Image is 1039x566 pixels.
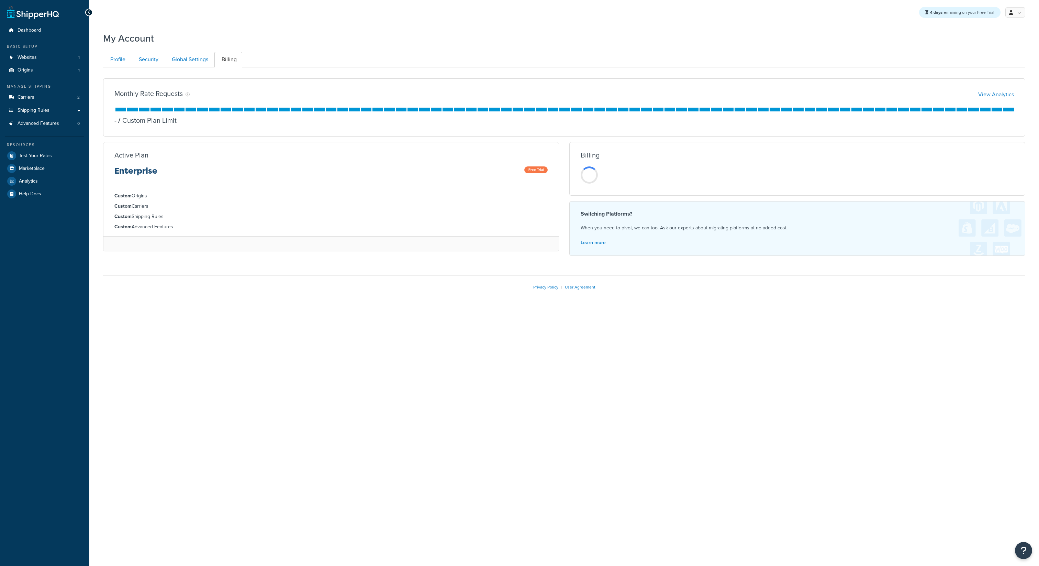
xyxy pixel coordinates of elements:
[114,223,132,230] strong: Custom
[5,64,84,77] li: Origins
[18,67,33,73] span: Origins
[1015,542,1032,559] button: Open Resource Center
[5,142,84,148] div: Resources
[114,151,148,159] h3: Active Plan
[103,32,154,45] h1: My Account
[78,55,80,61] span: 1
[114,166,157,181] h3: Enterprise
[5,84,84,89] div: Manage Shipping
[5,175,84,187] a: Analytics
[214,52,242,67] a: Billing
[581,239,606,246] a: Learn more
[19,178,38,184] span: Analytics
[18,121,59,127] span: Advanced Features
[5,51,84,64] li: Websites
[118,115,121,126] span: /
[18,28,41,33] span: Dashboard
[103,52,131,67] a: Profile
[77,95,80,100] span: 2
[5,44,84,50] div: Basic Setup
[524,166,548,173] span: Free Trial
[5,64,84,77] a: Origins 1
[114,116,116,125] p: -
[930,9,942,15] strong: 4 days
[132,52,164,67] a: Security
[5,51,84,64] a: Websites 1
[114,213,548,220] li: Shipping Rules
[581,151,600,159] h3: Billing
[77,121,80,127] span: 0
[114,223,548,231] li: Advanced Features
[565,284,595,290] a: User Agreement
[5,104,84,117] a: Shipping Rules
[5,150,84,162] a: Test Your Rates
[116,116,177,125] p: Custom Plan Limit
[5,117,84,130] li: Advanced Features
[5,24,84,37] a: Dashboard
[19,166,45,172] span: Marketplace
[114,203,548,210] li: Carriers
[18,55,37,61] span: Websites
[581,224,1014,232] p: When you need to pivot, we can too. Ask our experts about migrating platforms at no added cost.
[533,284,558,290] a: Privacy Policy
[114,213,132,220] strong: Custom
[5,91,84,104] li: Carriers
[5,91,84,104] a: Carriers 2
[114,203,132,210] strong: Custom
[581,210,1014,218] h4: Switching Platforms?
[114,90,183,97] h3: Monthly Rate Requests
[114,192,548,200] li: Origins
[19,191,41,197] span: Help Docs
[19,153,52,159] span: Test Your Rates
[561,284,562,290] span: |
[114,192,132,199] strong: Custom
[165,52,214,67] a: Global Settings
[978,90,1014,98] a: View Analytics
[78,67,80,73] span: 1
[5,162,84,175] a: Marketplace
[18,108,49,113] span: Shipping Rules
[5,117,84,130] a: Advanced Features 0
[7,5,59,19] a: ShipperHQ Home
[919,7,1001,18] div: remaining on your Free Trial
[5,188,84,200] a: Help Docs
[18,95,34,100] span: Carriers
